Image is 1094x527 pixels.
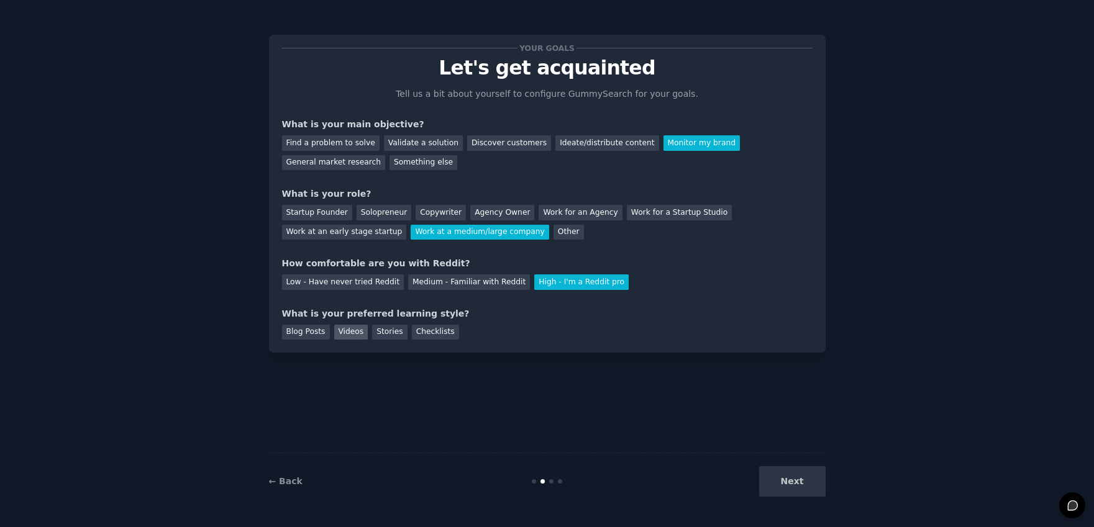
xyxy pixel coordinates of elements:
[411,225,549,240] div: Work at a medium/large company
[470,205,534,220] div: Agency Owner
[282,135,380,151] div: Find a problem to solve
[554,225,584,240] div: Other
[539,205,622,220] div: Work for an Agency
[334,325,368,340] div: Videos
[534,274,629,290] div: High - I'm a Reddit pro
[390,155,457,171] div: Something else
[663,135,740,151] div: Monitor my brand
[517,42,577,55] span: Your goals
[391,88,704,101] p: Tell us a bit about yourself to configure GummySearch for your goals.
[282,205,352,220] div: Startup Founder
[412,325,459,340] div: Checklists
[282,307,813,320] div: What is your preferred learning style?
[627,205,732,220] div: Work for a Startup Studio
[282,118,813,131] div: What is your main objective?
[357,205,411,220] div: Solopreneur
[408,274,530,290] div: Medium - Familiar with Reddit
[555,135,659,151] div: Ideate/distribute content
[384,135,463,151] div: Validate a solution
[282,187,813,200] div: What is your role?
[416,205,466,220] div: Copywriter
[269,476,303,486] a: ← Back
[282,257,813,270] div: How comfortable are you with Reddit?
[282,155,386,171] div: General market research
[282,225,407,240] div: Work at an early stage startup
[282,57,813,79] p: Let's get acquainted
[372,325,407,340] div: Stories
[282,274,404,290] div: Low - Have never tried Reddit
[282,325,330,340] div: Blog Posts
[467,135,551,151] div: Discover customers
